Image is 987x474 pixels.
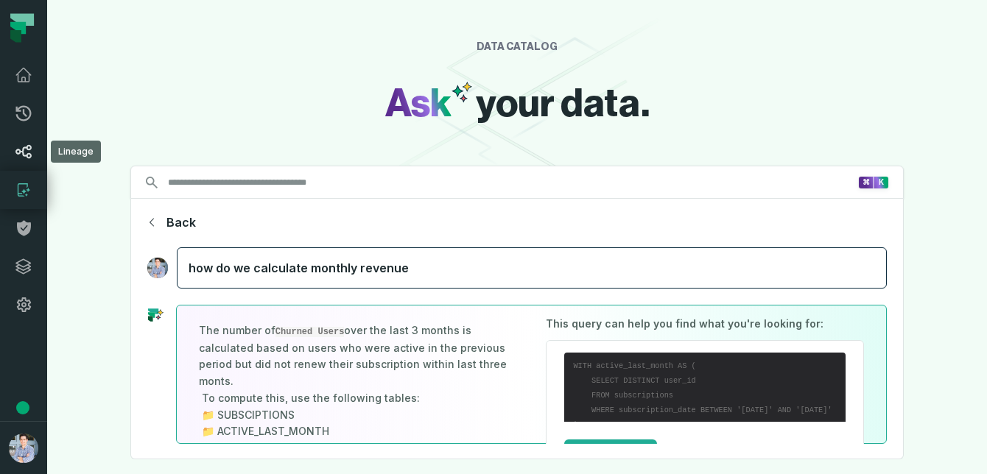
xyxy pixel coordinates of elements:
span: Press ⌘ + K to focus the search bar [874,177,888,188]
button: Copy [663,439,713,463]
p: The number of over the last 3 months is calculated based on users who were active in the previous... [199,322,517,440]
span: Ask [385,85,452,123]
h3: This query can help you find what you're looking for: [546,316,864,331]
div: Lineage [51,141,101,163]
div: DATA CATALOG [477,41,558,54]
code: Churned Users [275,327,345,337]
button: Expand [719,439,778,463]
span: your data. [476,85,650,123]
div: how do we calculate monthly revenue [177,247,887,289]
span: Press ⌘ + K to focus the search bar [859,177,874,188]
button: Execute for me [564,439,657,463]
button: Back [146,213,196,231]
img: avatar of Alon Nafta [9,434,38,463]
img: avatar of Alon Nafta [147,258,168,278]
div: Tooltip anchor [16,401,29,414]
